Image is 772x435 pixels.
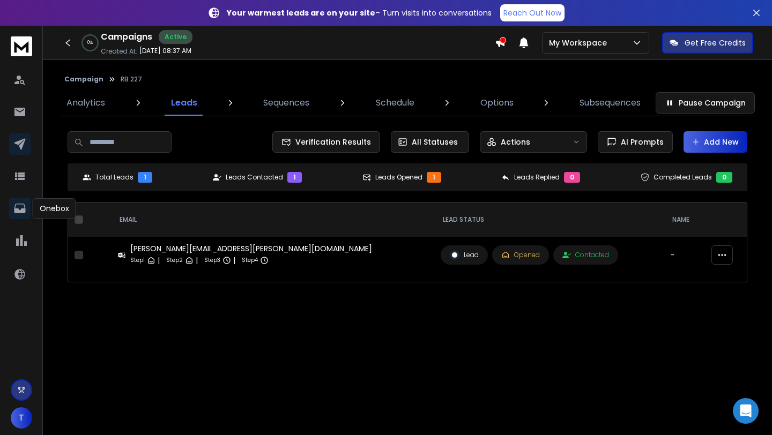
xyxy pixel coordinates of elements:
th: NAME [664,202,705,237]
button: Add New [684,131,747,153]
div: Lead [450,250,479,260]
p: Options [480,96,514,109]
a: Reach Out Now [500,4,565,21]
p: 0 % [87,40,93,46]
p: Actions [501,137,530,147]
p: Step 4 [242,255,258,266]
div: Contacted [562,251,609,259]
a: Options [474,90,520,116]
button: T [11,407,32,429]
div: Active [159,30,192,44]
th: LEAD STATUS [434,202,664,237]
span: Verification Results [291,137,371,147]
a: Sequences [257,90,316,116]
div: Onebox [33,198,76,219]
p: All Statuses [412,137,458,147]
p: Leads Contacted [226,173,283,182]
p: [DATE] 08:37 AM [139,47,191,55]
p: Step 1 [130,255,145,266]
p: Schedule [376,96,414,109]
p: – Turn visits into conversations [227,7,492,18]
button: Pause Campaign [656,92,755,114]
strong: Your warmest leads are on your site [227,7,375,18]
th: EMAIL [111,202,434,237]
h1: Campaigns [101,31,152,43]
p: Subsequences [580,96,641,109]
button: Verification Results [272,131,380,153]
p: Leads Opened [375,173,422,182]
p: Leads [171,96,197,109]
a: Leads [165,90,204,116]
p: Reach Out Now [503,7,561,18]
a: Subsequences [573,90,647,116]
p: Sequences [263,96,309,109]
a: Analytics [60,90,112,116]
p: | [196,255,198,266]
div: 1 [427,172,441,183]
div: 1 [287,172,302,183]
button: Campaign [64,75,103,84]
div: [PERSON_NAME][EMAIL_ADDRESS][PERSON_NAME][DOMAIN_NAME] [130,243,372,254]
p: Step 3 [204,255,220,266]
button: Get Free Credits [662,32,753,54]
p: Created At: [101,47,137,56]
img: logo [11,36,32,56]
button: AI Prompts [598,131,673,153]
p: RB 227 [121,75,142,84]
span: AI Prompts [617,137,664,147]
p: | [158,255,160,266]
p: | [233,255,235,266]
div: Open Intercom Messenger [733,398,759,424]
p: My Workspace [549,37,611,48]
div: 0 [564,172,580,183]
p: Completed Leads [654,173,712,182]
div: 0 [716,172,732,183]
p: Total Leads [95,173,133,182]
p: Analytics [66,96,105,109]
p: Step 2 [166,255,183,266]
p: Leads Replied [514,173,560,182]
div: Opened [501,251,540,259]
a: Schedule [369,90,421,116]
div: 1 [138,172,152,183]
td: - [664,237,705,273]
p: Get Free Credits [685,37,746,48]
